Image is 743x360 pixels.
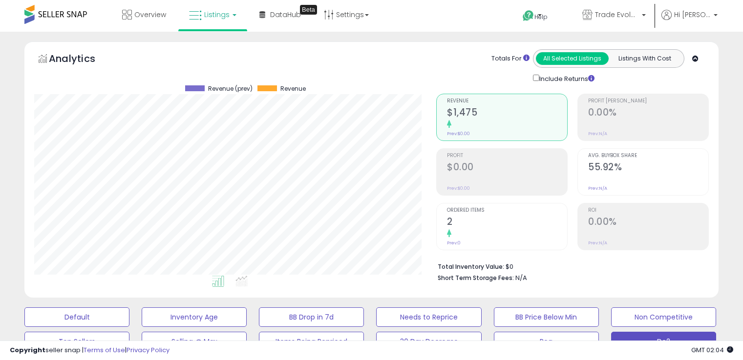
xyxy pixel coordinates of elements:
[522,10,534,22] i: Get Help
[376,307,481,327] button: Needs to Reprice
[534,13,548,21] span: Help
[595,10,639,20] span: Trade Evolution MX
[611,307,716,327] button: Non Competitive
[611,332,716,351] button: De2
[674,10,711,20] span: Hi [PERSON_NAME]
[526,73,606,84] div: Include Returns
[10,345,45,355] strong: Copyright
[300,5,317,15] div: Tooltip anchor
[270,10,301,20] span: DataHub
[588,208,708,213] span: ROI
[536,52,609,65] button: All Selected Listings
[447,240,461,246] small: Prev: 0
[438,260,701,272] li: $0
[447,153,567,159] span: Profit
[142,307,247,327] button: Inventory Age
[447,99,567,104] span: Revenue
[447,208,567,213] span: Ordered Items
[84,345,125,355] a: Terms of Use
[588,131,607,137] small: Prev: N/A
[515,273,527,282] span: N/A
[608,52,681,65] button: Listings With Cost
[127,345,170,355] a: Privacy Policy
[447,161,567,175] h2: $0.00
[588,185,607,191] small: Prev: N/A
[588,153,708,159] span: Avg. Buybox Share
[24,307,129,327] button: Default
[10,346,170,355] div: seller snap | |
[438,262,504,271] b: Total Inventory Value:
[142,332,247,351] button: Selling @ Max
[588,216,708,229] h2: 0.00%
[134,10,166,20] span: Overview
[494,307,599,327] button: BB Price Below Min
[447,131,470,137] small: Prev: $0.00
[447,107,567,120] h2: $1,475
[515,2,567,32] a: Help
[447,216,567,229] h2: 2
[208,85,253,92] span: Revenue (prev)
[661,10,718,32] a: Hi [PERSON_NAME]
[24,332,129,351] button: Top Sellers
[280,85,306,92] span: Revenue
[376,332,481,351] button: 30 Day Decrease
[49,52,114,68] h5: Analytics
[259,332,364,351] button: Items Being Repriced
[588,99,708,104] span: Profit [PERSON_NAME]
[491,54,530,63] div: Totals For
[691,345,733,355] span: 2025-10-7 02:04 GMT
[204,10,230,20] span: Listings
[588,161,708,175] h2: 55.92%
[259,307,364,327] button: BB Drop in 7d
[588,240,607,246] small: Prev: N/A
[447,185,470,191] small: Prev: $0.00
[588,107,708,120] h2: 0.00%
[438,274,514,282] b: Short Term Storage Fees:
[494,332,599,351] button: Reg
